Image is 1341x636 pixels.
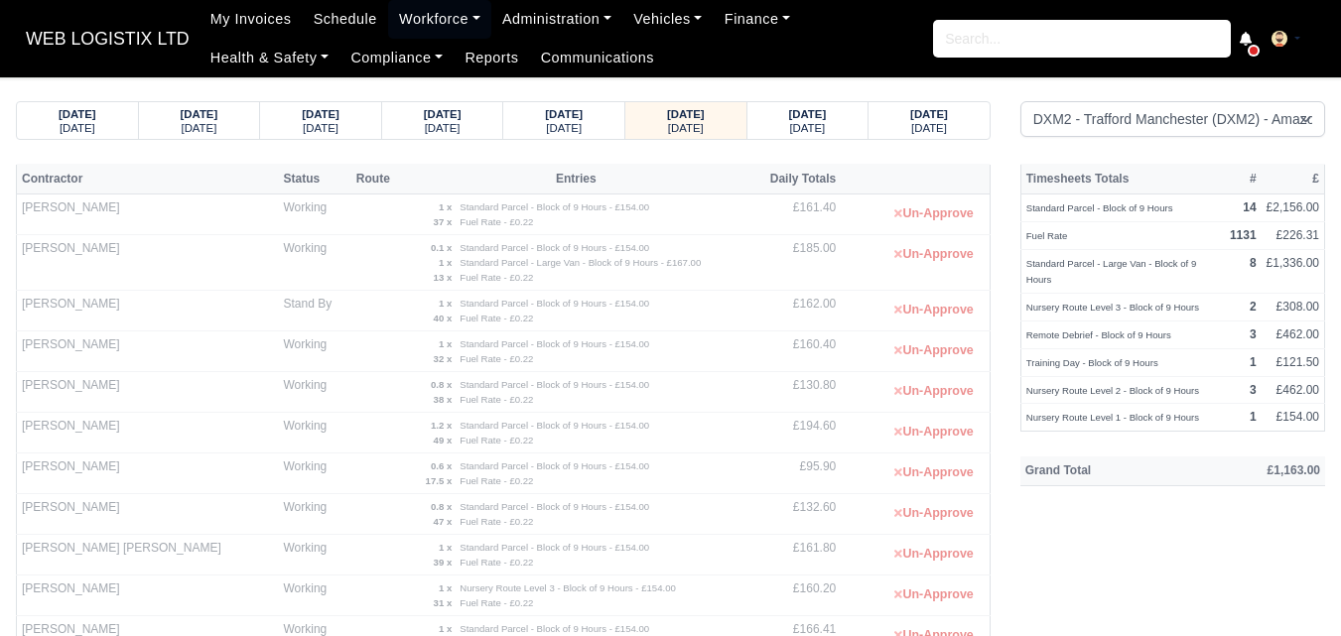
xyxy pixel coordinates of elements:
td: Stand By [278,291,350,331]
strong: 0.8 x [431,501,452,512]
td: £462.00 [1262,321,1325,349]
button: Un-Approve [883,240,984,269]
th: Timesheets Totals [1020,164,1225,193]
a: Health & Safety [200,39,340,77]
td: £161.80 [746,535,842,575]
td: £308.00 [1262,294,1325,321]
td: £162.00 [746,291,842,331]
th: £ [1262,164,1325,193]
td: £154.00 [1262,404,1325,432]
th: # [1225,164,1262,193]
small: Training Day - Block of 9 Hours [1026,357,1158,368]
strong: 0.1 x [431,242,452,253]
td: Working [278,235,350,291]
strong: 13 x [434,272,453,283]
input: Search... [933,20,1231,58]
td: Working [278,453,350,494]
td: Working [278,331,350,372]
small: Standard Parcel - Block of 9 Hours [1026,202,1173,213]
small: Fuel Rate - £0.22 [460,353,533,364]
td: £130.80 [746,372,842,413]
small: Fuel Rate - £0.22 [460,216,533,227]
strong: [DATE] [910,108,948,120]
small: [DATE] [911,122,947,134]
td: [PERSON_NAME] [17,235,279,291]
th: Route [351,164,406,193]
small: [DATE] [546,122,582,134]
strong: [DATE] [667,108,705,120]
strong: 31 x [434,597,453,608]
th: Daily Totals [746,164,842,193]
small: Fuel Rate - £0.22 [460,557,533,568]
strong: 47 x [434,516,453,527]
small: Standard Parcel - Block of 9 Hours - £154.00 [460,201,649,212]
th: £1,163.00 [1187,456,1325,486]
td: [PERSON_NAME] [17,494,279,535]
small: Standard Parcel - Block of 9 Hours - £154.00 [460,298,649,309]
span: WEB LOGISTIX LTD [16,19,200,59]
small: Standard Parcel - Block of 9 Hours - £154.00 [460,242,649,253]
td: £185.00 [746,235,842,291]
strong: 3 [1250,383,1257,397]
small: Remote Debrief - Block of 9 Hours [1026,329,1171,340]
button: Un-Approve [883,377,984,406]
small: Fuel Rate - £0.22 [460,394,533,405]
strong: [DATE] [545,108,583,120]
button: Un-Approve [883,199,984,228]
th: Entries [406,164,746,193]
strong: 32 x [434,353,453,364]
td: £95.90 [746,453,842,494]
th: Status [278,164,350,193]
strong: 3 [1250,327,1257,341]
small: [DATE] [181,122,216,134]
small: [DATE] [303,122,338,134]
th: Grand Total [1020,456,1187,486]
button: Un-Approve [883,336,984,365]
td: Working [278,494,350,535]
strong: 1 x [439,623,452,634]
small: Fuel Rate - £0.22 [460,597,533,608]
strong: 38 x [434,394,453,405]
strong: 1 x [439,298,452,309]
td: Working [278,575,350,616]
small: Standard Parcel - Block of 9 Hours - £154.00 [460,623,649,634]
strong: 1 [1250,410,1257,424]
td: [PERSON_NAME] [17,453,279,494]
small: Nursery Route Level 2 - Block of 9 Hours [1026,385,1199,396]
button: Un-Approve [883,540,984,569]
td: £194.60 [746,413,842,453]
small: Standard Parcel - Block of 9 Hours - £154.00 [460,379,649,390]
strong: 17.5 x [426,475,453,486]
small: Standard Parcel - Block of 9 Hours - £154.00 [460,460,649,471]
td: £160.20 [746,575,842,616]
strong: 1 [1250,355,1257,369]
small: Fuel Rate - £0.22 [460,435,533,445]
td: Working [278,194,350,235]
strong: 37 x [434,216,453,227]
td: [PERSON_NAME] [PERSON_NAME] [17,535,279,575]
td: £132.60 [746,494,842,535]
small: Nursery Route Level 3 - Block of 9 Hours - £154.00 [460,582,676,593]
strong: 8 [1250,256,1257,270]
a: Compliance [339,39,454,77]
td: [PERSON_NAME] [17,194,279,235]
button: Un-Approve [883,296,984,324]
a: Communications [530,39,666,77]
strong: 1.2 x [431,420,452,431]
strong: 39 x [434,557,453,568]
td: [PERSON_NAME] [17,372,279,413]
td: £2,156.00 [1262,194,1325,222]
td: £121.50 [1262,348,1325,376]
strong: 1 x [439,338,452,349]
strong: [DATE] [181,108,218,120]
button: Un-Approve [883,458,984,487]
td: £161.40 [746,194,842,235]
strong: [DATE] [302,108,339,120]
strong: 1 x [439,201,452,212]
a: Reports [454,39,529,77]
strong: 14 [1243,200,1256,214]
small: Fuel Rate - £0.22 [460,475,533,486]
td: [PERSON_NAME] [17,413,279,453]
strong: 1131 [1230,228,1257,242]
td: [PERSON_NAME] [17,575,279,616]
